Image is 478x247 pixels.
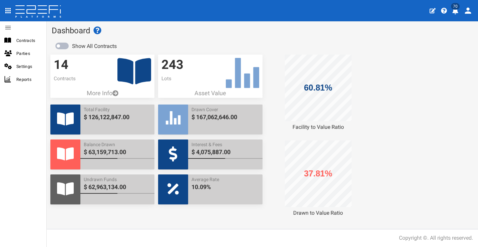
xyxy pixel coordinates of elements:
[84,141,151,148] span: Balance Drawn
[16,50,41,57] span: Parties
[84,113,151,122] span: $ 126,122,847.00
[16,37,41,44] span: Contracts
[84,148,151,156] span: $ 63,159,713.00
[161,75,259,82] p: Lots
[191,183,259,191] span: 10.09%
[16,76,41,83] span: Reports
[266,209,370,217] div: Drawn to Value Ratio
[191,106,259,113] span: Drawn Cover
[266,123,370,131] div: Facility to Value Ratio
[158,89,262,98] p: Asset Value
[54,58,151,72] h3: 14
[16,63,41,70] span: Settings
[84,183,151,191] span: $ 62,963,134.00
[191,148,259,156] span: $ 4,075,887.00
[191,141,259,148] span: Interest & Fees
[50,89,154,98] a: More Info
[54,75,151,82] p: Contracts
[191,176,259,183] span: Average Rate
[191,113,259,122] span: $ 167,062,646.00
[52,26,473,35] h1: Dashboard
[399,234,473,242] div: Copyright ©. All rights reserved.
[84,176,151,183] span: Undrawn Funds
[72,43,117,50] label: Show All Contracts
[84,106,151,113] span: Total Facility
[161,58,259,72] h3: 243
